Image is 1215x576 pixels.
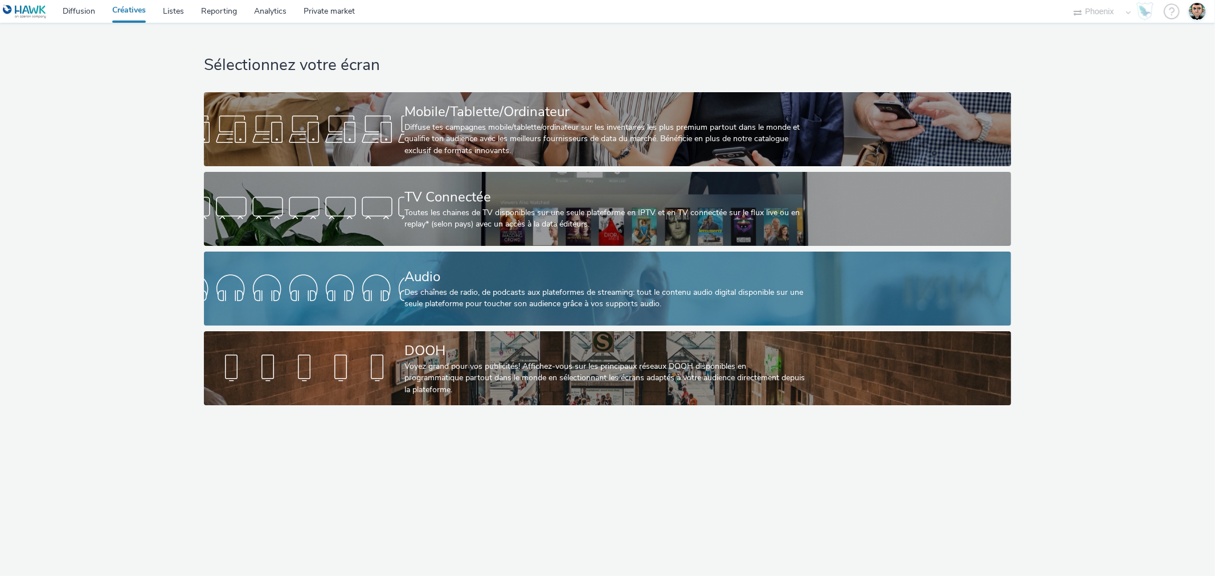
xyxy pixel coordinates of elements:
[204,55,1011,76] h1: Sélectionnez votre écran
[1189,3,1206,20] img: Thibaut CAVET
[404,122,806,157] div: Diffuse tes campagnes mobile/tablette/ordinateur sur les inventaires les plus premium partout dan...
[204,172,1011,246] a: TV ConnectéeToutes les chaines de TV disponibles sur une seule plateforme en IPTV et en TV connec...
[404,187,806,207] div: TV Connectée
[404,267,806,287] div: Audio
[1136,2,1158,20] a: Hawk Academy
[3,5,47,19] img: undefined Logo
[1136,2,1153,20] img: Hawk Academy
[404,341,806,361] div: DOOH
[204,92,1011,166] a: Mobile/Tablette/OrdinateurDiffuse tes campagnes mobile/tablette/ordinateur sur les inventaires le...
[404,207,806,231] div: Toutes les chaines de TV disponibles sur une seule plateforme en IPTV et en TV connectée sur le f...
[204,331,1011,405] a: DOOHVoyez grand pour vos publicités! Affichez-vous sur les principaux réseaux DOOH disponibles en...
[404,102,806,122] div: Mobile/Tablette/Ordinateur
[404,287,806,310] div: Des chaînes de radio, de podcasts aux plateformes de streaming: tout le contenu audio digital dis...
[204,252,1011,326] a: AudioDes chaînes de radio, de podcasts aux plateformes de streaming: tout le contenu audio digita...
[404,361,806,396] div: Voyez grand pour vos publicités! Affichez-vous sur les principaux réseaux DOOH disponibles en pro...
